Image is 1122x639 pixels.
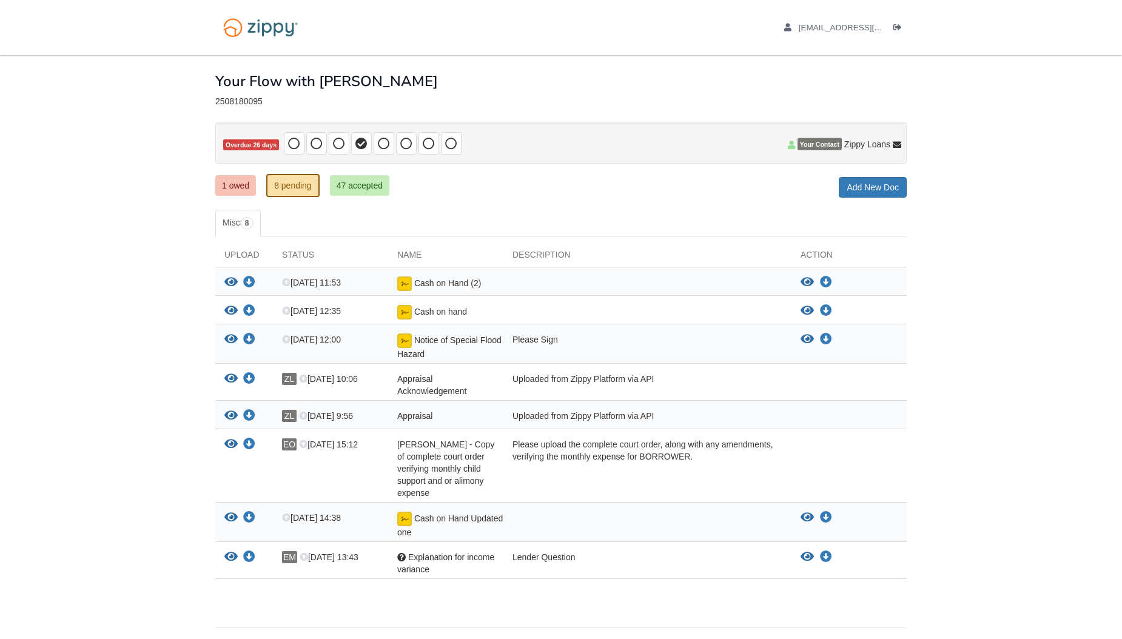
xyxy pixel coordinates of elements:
[243,412,255,421] a: Download Appraisal
[299,440,358,449] span: [DATE] 15:12
[844,138,890,150] span: Zippy Loans
[820,306,832,316] a: Download Cash on hand
[801,276,814,289] button: View Cash on Hand (2)
[282,438,297,450] span: EO
[240,217,254,229] span: 8
[243,514,255,523] a: Download Cash on Hand Updated one
[397,333,412,348] img: Document fully signed
[503,551,791,575] div: Lender Question
[801,551,814,563] button: View Explanation for income variance
[215,12,306,43] img: Logo
[414,307,467,316] span: Cash on hand
[820,278,832,287] a: Download Cash on Hand (2)
[282,306,341,316] span: [DATE] 12:35
[300,552,358,562] span: [DATE] 13:43
[503,438,791,499] div: Please upload the complete court order, along with any amendments, verifying the monthly expense ...
[243,307,255,316] a: Download Cash on hand
[397,440,494,498] span: [PERSON_NAME] - Copy of complete court order verifying monthly child support and or alimony expense
[397,305,412,319] img: Document fully signed
[330,175,389,196] a: 47 accepted
[282,410,297,422] span: ZL
[282,551,297,563] span: EM
[820,552,832,562] a: Download Explanation for income variance
[273,249,388,267] div: Status
[215,73,438,89] h1: Your Flow with [PERSON_NAME]
[299,411,353,421] span: [DATE] 9:56
[224,305,238,318] button: View Cash on hand
[820,335,832,344] a: Download Notice of Special Flood Hazard
[397,276,412,291] img: Document fully signed
[282,513,341,523] span: [DATE] 14:38
[282,373,297,385] span: ZL
[282,278,341,287] span: [DATE] 11:53
[801,512,814,524] button: View Cash on Hand Updated one
[243,553,255,563] a: Download Explanation for income variance
[799,23,938,32] span: eolivares@blueleafresidential.com
[503,249,791,267] div: Description
[397,374,466,396] span: Appraisal Acknowledgement
[820,513,832,523] a: Download Cash on Hand Updated one
[397,552,494,574] span: Explanation for income variance
[224,410,238,423] button: View Appraisal
[224,333,238,346] button: View Notice of Special Flood Hazard
[791,249,907,267] div: Action
[503,373,791,397] div: Uploaded from Zippy Platform via API
[243,375,255,384] a: Download Appraisal Acknowledgement
[397,335,502,359] span: Notice of Special Flood Hazard
[798,138,842,150] span: Your Contact
[243,440,255,450] a: Download Ernesto Munoz - Copy of complete court order verifying monthly child support and or alim...
[839,177,907,198] a: Add New Doc
[801,305,814,317] button: View Cash on hand
[224,551,238,564] button: View Explanation for income variance
[223,139,279,151] span: Overdue 26 days
[503,333,791,360] div: Please Sign
[801,333,814,346] button: View Notice of Special Flood Hazard
[299,374,358,384] span: [DATE] 10:06
[266,174,320,197] a: 8 pending
[893,23,907,35] a: Log out
[397,514,503,537] span: Cash on Hand Updated one
[224,276,238,289] button: View Cash on Hand (2)
[414,278,482,288] span: Cash on Hand (2)
[224,373,238,386] button: View Appraisal Acknowledgement
[215,249,273,267] div: Upload
[224,438,238,451] button: View Ernesto Munoz - Copy of complete court order verifying monthly child support and or alimony ...
[388,249,503,267] div: Name
[215,210,261,236] a: Misc
[784,23,938,35] a: edit profile
[243,335,255,345] a: Download Notice of Special Flood Hazard
[215,96,907,107] div: 2508180095
[224,512,238,524] button: View Cash on Hand Updated one
[282,335,341,344] span: [DATE] 12:00
[243,278,255,288] a: Download Cash on Hand (2)
[503,410,791,426] div: Uploaded from Zippy Platform via API
[397,411,432,421] span: Appraisal
[397,512,412,526] img: Document fully signed
[215,175,256,196] a: 1 owed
